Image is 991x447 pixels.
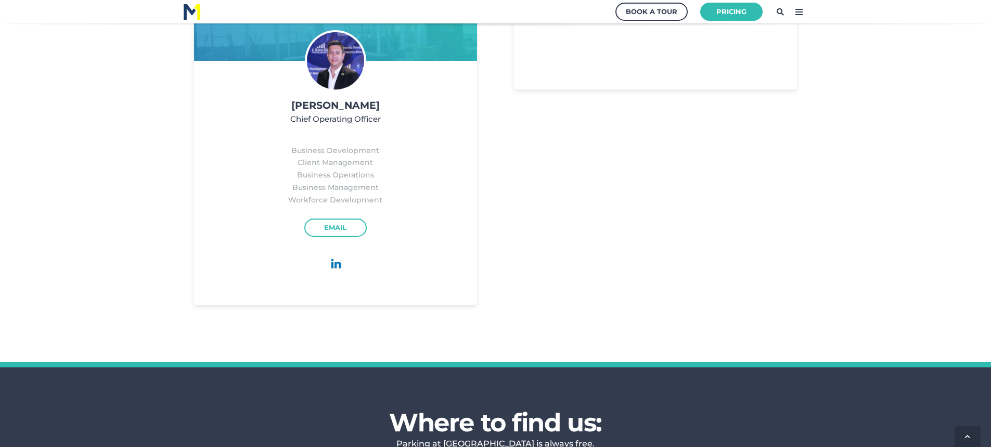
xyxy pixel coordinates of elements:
[194,114,478,124] div: Chief Operating Officer
[626,5,677,18] div: Book a Tour
[292,183,379,192] span: Business Management
[184,409,808,437] h1: Where to find us:
[615,3,688,21] a: Book a Tour
[307,32,364,90] img: Cesar -1
[291,146,379,155] span: Business Development
[298,158,373,167] span: Client Management
[304,219,367,237] a: Email
[700,3,763,21] a: Pricing
[323,250,349,276] img: LinkedIn
[194,100,478,112] div: [PERSON_NAME]
[297,170,374,180] span: Business Operations
[288,195,382,205] span: Workforce Development
[184,4,200,20] img: M1 Logo - Blue Letters - for Light Backgrounds-2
